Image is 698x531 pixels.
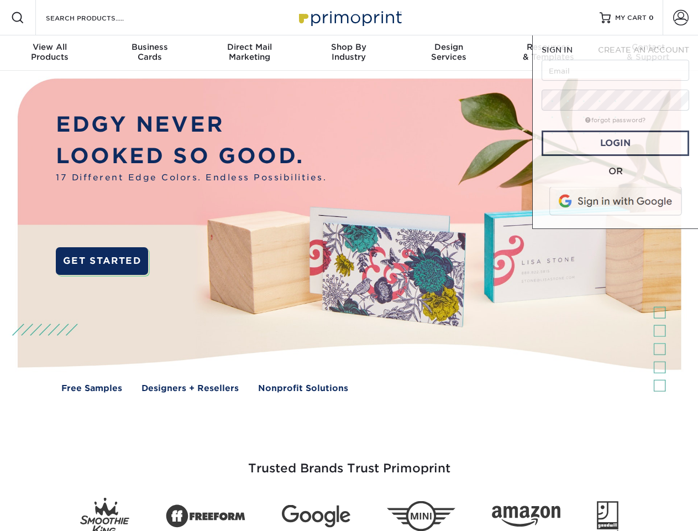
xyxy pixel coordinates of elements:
a: Nonprofit Solutions [258,382,348,395]
span: MY CART [615,13,647,23]
img: Google [282,505,350,528]
a: Shop ByIndustry [299,35,398,71]
a: BusinessCards [99,35,199,71]
input: SEARCH PRODUCTS..... [45,11,153,24]
div: Cards [99,42,199,62]
div: Industry [299,42,398,62]
div: & Templates [498,42,598,62]
div: Marketing [200,42,299,62]
span: Shop By [299,42,398,52]
span: CREATE AN ACCOUNT [598,45,689,54]
a: Resources& Templates [498,35,598,71]
a: DesignServices [399,35,498,71]
a: Direct MailMarketing [200,35,299,71]
a: Login [542,131,689,156]
p: LOOKED SO GOOD. [56,140,327,172]
img: Goodwill [597,501,618,531]
span: Design [399,42,498,52]
span: Resources [498,42,598,52]
span: SIGN IN [542,45,573,54]
img: Primoprint [294,6,405,29]
span: Business [99,42,199,52]
img: Amazon [492,506,560,527]
div: OR [542,165,689,178]
span: 0 [649,14,654,22]
input: Email [542,60,689,81]
a: forgot password? [585,117,645,124]
a: GET STARTED [56,247,148,275]
span: Direct Mail [200,42,299,52]
p: EDGY NEVER [56,109,327,140]
span: 17 Different Edge Colors. Endless Possibilities. [56,171,327,184]
div: Services [399,42,498,62]
h3: Trusted Brands Trust Primoprint [26,435,673,489]
a: Designers + Resellers [141,382,239,395]
a: Free Samples [61,382,122,395]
